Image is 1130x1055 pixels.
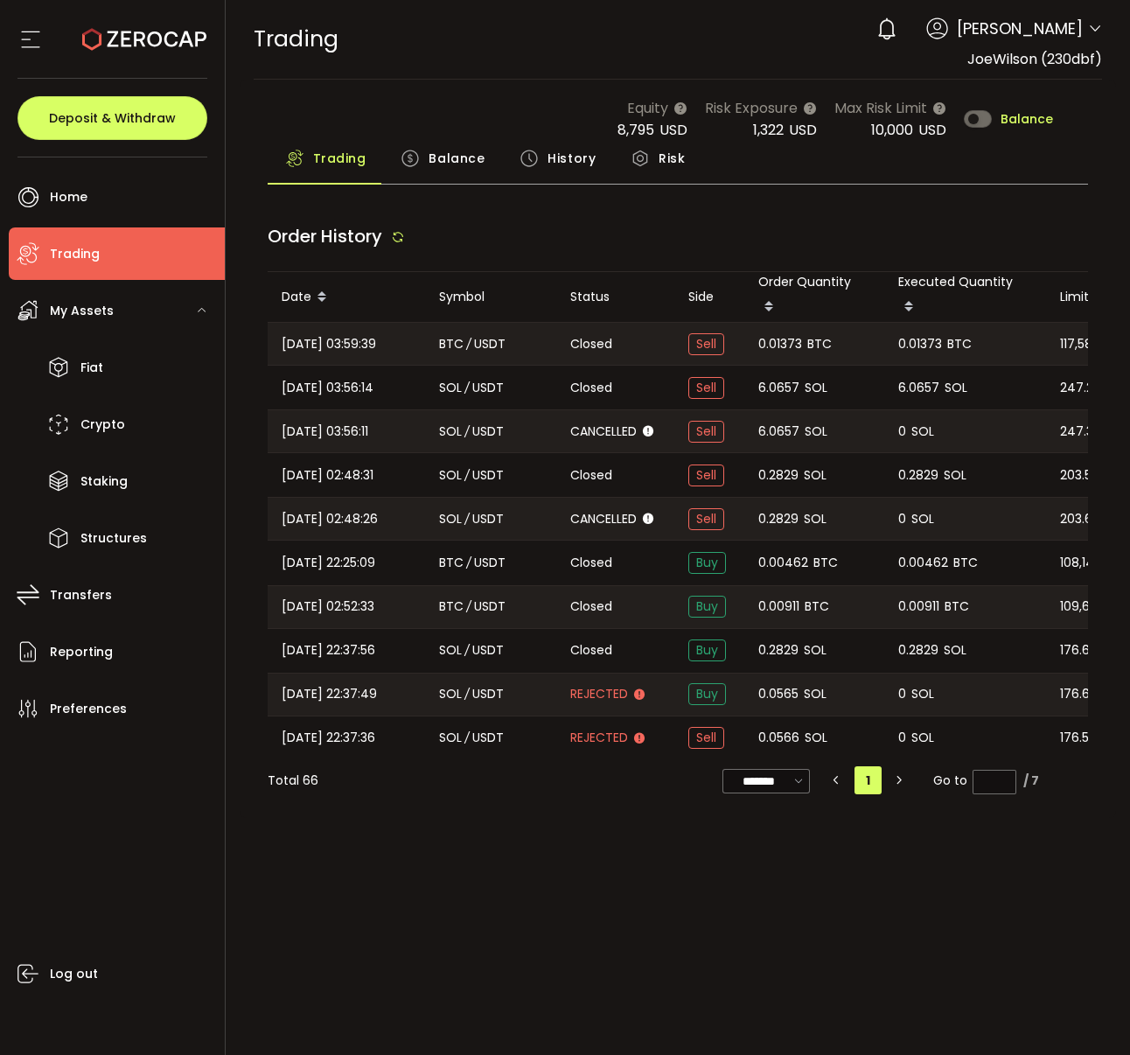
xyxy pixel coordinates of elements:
[898,597,939,617] span: 0.00911
[688,639,726,661] span: Buy
[933,768,1016,793] span: Go to
[50,583,112,608] span: Transfers
[439,334,464,354] span: BTC
[871,120,913,140] span: 10,000
[556,287,674,307] div: Status
[758,597,799,617] span: 0.00911
[570,335,612,353] span: Closed
[1060,422,1100,442] span: 247.32
[944,465,966,486] span: SOL
[474,597,506,617] span: USDT
[918,120,946,140] span: USD
[50,961,98,987] span: Log out
[945,597,969,617] span: BTC
[472,684,504,704] span: USDT
[474,334,506,354] span: USDT
[282,684,377,704] span: [DATE] 22:37:49
[282,422,368,442] span: [DATE] 03:56:11
[268,772,318,790] div: Total 66
[898,422,906,442] span: 0
[466,553,471,573] em: /
[282,465,373,486] span: [DATE] 02:48:31
[80,469,128,494] span: Staking
[282,334,376,354] span: [DATE] 03:59:39
[50,696,127,722] span: Preferences
[898,728,906,748] span: 0
[834,97,927,119] span: Max Risk Limit
[1060,509,1092,529] span: 203.6
[758,422,799,442] span: 6.0657
[758,465,799,486] span: 0.2829
[758,378,799,398] span: 6.0657
[268,224,382,248] span: Order History
[439,422,462,442] span: SOL
[282,640,375,660] span: [DATE] 22:37:56
[957,17,1083,40] span: [PERSON_NAME]
[804,509,827,529] span: SOL
[282,728,375,748] span: [DATE] 22:37:36
[945,378,967,398] span: SOL
[898,509,906,529] span: 0
[464,465,470,486] em: /
[282,378,373,398] span: [DATE] 03:56:14
[1060,378,1101,398] span: 247.29
[807,334,832,354] span: BTC
[254,24,338,54] span: Trading
[911,422,934,442] span: SOL
[439,378,462,398] span: SOL
[570,510,637,528] span: Cancelled
[804,640,827,660] span: SOL
[466,597,471,617] em: /
[898,334,942,354] span: 0.01373
[570,379,612,397] span: Closed
[49,112,176,124] span: Deposit & Withdraw
[758,640,799,660] span: 0.2829
[659,120,687,140] span: USD
[953,553,978,573] span: BTC
[688,552,726,574] span: Buy
[688,421,724,443] span: Sell
[1060,553,1120,573] span: 108,142.43
[688,333,724,355] span: Sell
[753,120,784,140] span: 1,322
[805,378,827,398] span: SOL
[439,684,462,704] span: SOL
[805,597,829,617] span: BTC
[17,96,207,140] button: Deposit & Withdraw
[688,377,724,399] span: Sell
[425,287,556,307] div: Symbol
[1060,728,1097,748] span: 176.59
[50,185,87,210] span: Home
[282,509,378,529] span: [DATE] 02:48:26
[464,422,470,442] em: /
[688,508,724,530] span: Sell
[1043,971,1130,1055] div: Chat Widget
[80,412,125,437] span: Crypto
[439,597,464,617] span: BTC
[282,597,374,617] span: [DATE] 02:52:33
[758,684,799,704] span: 0.0565
[570,641,612,660] span: Closed
[898,465,938,486] span: 0.2829
[466,334,471,354] em: /
[80,355,103,381] span: Fiat
[688,465,724,486] span: Sell
[80,526,147,551] span: Structures
[911,684,934,704] span: SOL
[50,639,113,665] span: Reporting
[758,509,799,529] span: 0.2829
[911,728,934,748] span: SOL
[570,466,612,485] span: Closed
[854,766,882,794] li: 1
[688,683,726,705] span: Buy
[805,728,827,748] span: SOL
[804,684,827,704] span: SOL
[1001,113,1053,125] span: Balance
[439,640,462,660] span: SOL
[50,298,114,324] span: My Assets
[464,684,470,704] em: /
[898,553,948,573] span: 0.00462
[472,422,504,442] span: USDT
[705,97,798,119] span: Risk Exposure
[813,553,838,573] span: BTC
